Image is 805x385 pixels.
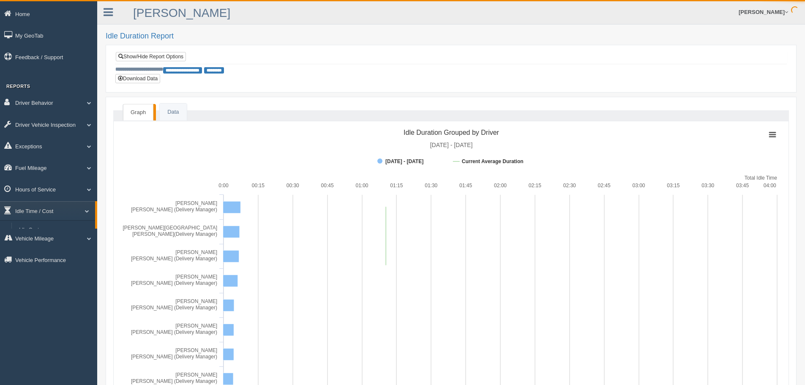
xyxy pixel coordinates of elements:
tspan: [PERSON_NAME] [175,298,217,304]
tspan: [PERSON_NAME] (Delivery Manager) [131,305,217,311]
text: 00:15 [252,183,265,188]
tspan: Idle Duration Grouped by Driver [404,129,499,136]
a: Show/Hide Report Options [116,52,186,61]
text: 01:15 [390,183,403,188]
a: Data [160,104,186,121]
tspan: [PERSON_NAME](Delivery Manager) [132,231,217,237]
tspan: [DATE] - [DATE] [385,158,423,164]
text: 04:00 [764,183,776,188]
tspan: [PERSON_NAME][GEOGRAPHIC_DATA] [123,225,217,231]
button: Download Data [115,74,160,83]
text: 03:00 [632,183,645,188]
tspan: [DATE] - [DATE] [430,142,473,148]
tspan: [PERSON_NAME] [175,274,217,280]
tspan: [PERSON_NAME] [175,347,217,353]
text: 03:15 [667,183,679,188]
tspan: [PERSON_NAME] (Delivery Manager) [131,354,217,360]
tspan: [PERSON_NAME] (Delivery Manager) [131,280,217,286]
tspan: Current Average Duration [462,158,524,164]
text: 01:45 [459,183,472,188]
tspan: [PERSON_NAME] (Delivery Manager) [131,329,217,335]
text: 02:00 [494,183,507,188]
tspan: [PERSON_NAME] (Delivery Manager) [131,256,217,262]
text: 02:15 [529,183,541,188]
tspan: Total Idle Time [745,175,778,181]
text: 03:30 [701,183,714,188]
h2: Idle Duration Report [106,32,797,41]
text: 00:45 [321,183,334,188]
tspan: [PERSON_NAME] [175,249,217,255]
text: 0:00 [218,183,229,188]
tspan: [PERSON_NAME] [175,372,217,378]
text: 01:00 [355,183,368,188]
tspan: [PERSON_NAME] [175,200,217,206]
a: Idle Cost [15,223,95,238]
tspan: [PERSON_NAME] (Delivery Manager) [131,378,217,384]
tspan: [PERSON_NAME] [175,323,217,329]
text: 03:45 [736,183,749,188]
text: 00:30 [287,183,299,188]
a: [PERSON_NAME] [133,6,230,19]
text: 02:45 [598,183,611,188]
tspan: [PERSON_NAME] (Delivery Manager) [131,207,217,213]
text: 02:30 [563,183,576,188]
a: Graph [123,104,153,121]
text: 01:30 [425,183,437,188]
